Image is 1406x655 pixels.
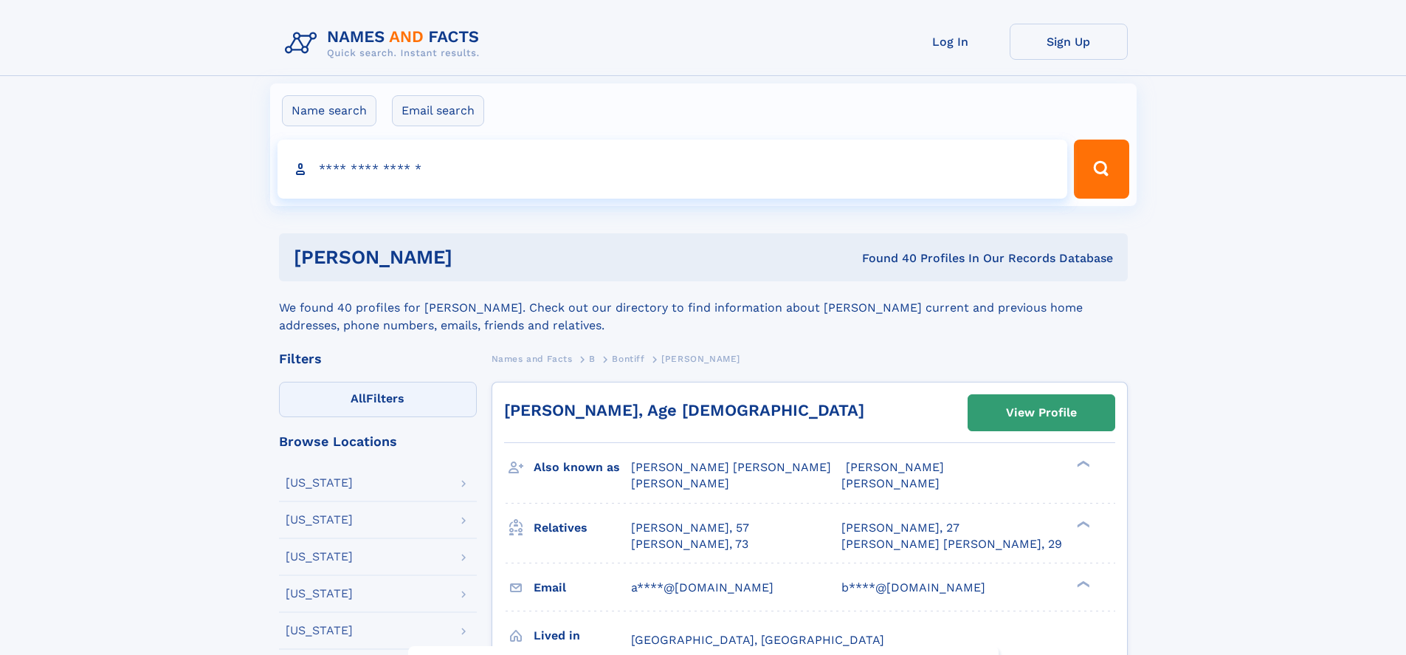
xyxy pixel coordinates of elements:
[631,520,749,536] a: [PERSON_NAME], 57
[1073,579,1091,589] div: ❯
[631,460,831,474] span: [PERSON_NAME] [PERSON_NAME]
[286,514,353,526] div: [US_STATE]
[534,455,631,480] h3: Also known as
[631,476,729,490] span: [PERSON_NAME]
[1073,519,1091,529] div: ❯
[1074,140,1128,199] button: Search Button
[279,435,477,448] div: Browse Locations
[279,352,477,366] div: Filters
[534,623,631,648] h3: Lived in
[286,588,353,600] div: [US_STATE]
[282,95,376,126] label: Name search
[286,477,353,489] div: [US_STATE]
[279,24,492,64] img: Logo Names and Facts
[279,281,1128,335] div: We found 40 profiles for [PERSON_NAME]. Check out our directory to find information about [PERSON...
[841,536,1062,552] a: [PERSON_NAME] [PERSON_NAME], 29
[278,140,1068,199] input: search input
[612,354,644,364] span: Bontiff
[504,401,864,419] a: [PERSON_NAME], Age [DEMOGRAPHIC_DATA]
[631,633,884,647] span: [GEOGRAPHIC_DATA], [GEOGRAPHIC_DATA]
[1010,24,1128,60] a: Sign Up
[968,395,1114,431] a: View Profile
[392,95,484,126] label: Email search
[589,349,596,368] a: B
[846,460,944,474] span: [PERSON_NAME]
[286,625,353,637] div: [US_STATE]
[534,515,631,541] h3: Relatives
[841,520,959,536] a: [PERSON_NAME], 27
[657,250,1113,267] div: Found 40 Profiles In Our Records Database
[286,551,353,563] div: [US_STATE]
[1073,459,1091,469] div: ❯
[279,382,477,417] label: Filters
[661,354,740,364] span: [PERSON_NAME]
[841,476,940,490] span: [PERSON_NAME]
[892,24,1010,60] a: Log In
[631,536,748,552] a: [PERSON_NAME], 73
[294,248,658,267] h1: [PERSON_NAME]
[1006,396,1077,430] div: View Profile
[612,349,644,368] a: Bontiff
[589,354,596,364] span: B
[492,349,573,368] a: Names and Facts
[534,575,631,600] h3: Email
[351,391,366,405] span: All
